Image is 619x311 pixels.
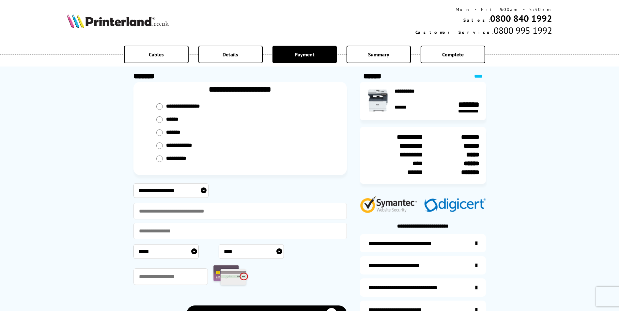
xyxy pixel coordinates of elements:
[360,278,486,297] a: additional-cables
[360,234,486,252] a: additional-ink
[463,17,490,23] span: Sales:
[360,256,486,274] a: items-arrive
[415,7,552,12] div: Mon - Fri 9:00am - 5:30pm
[490,12,552,24] a: 0800 840 1992
[223,51,238,58] span: Details
[442,51,464,58] span: Complete
[295,51,315,58] span: Payment
[368,51,389,58] span: Summary
[67,14,169,28] img: Printerland Logo
[149,51,164,58] span: Cables
[415,29,494,35] span: Customer Service:
[494,24,552,37] span: 0800 995 1992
